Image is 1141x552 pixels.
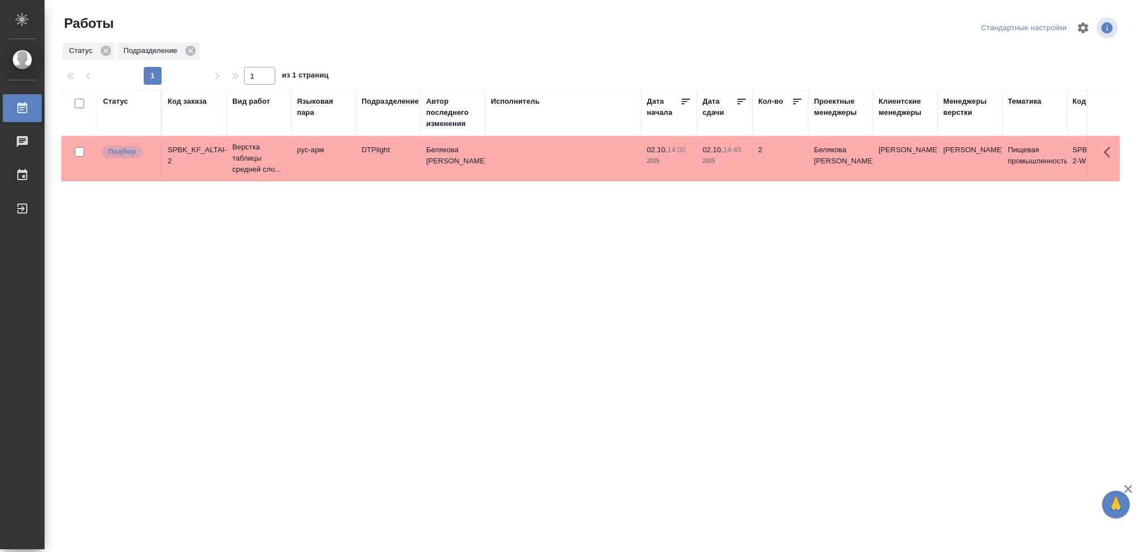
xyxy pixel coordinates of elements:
[647,96,680,118] div: Дата начала
[108,146,136,157] p: Подбор
[1008,144,1061,167] p: Пищевая промышленность
[356,139,421,178] td: DTPlight
[69,45,96,56] p: Статус
[232,96,270,107] div: Вид работ
[291,139,356,178] td: рус-арм
[168,96,207,107] div: Код заказа
[723,146,742,154] p: 14:45
[703,156,747,167] p: 2025
[1070,14,1096,41] span: Настроить таблицу
[703,96,736,118] div: Дата сдачи
[943,144,997,156] p: [PERSON_NAME]
[808,139,873,178] td: Белякова [PERSON_NAME]
[1097,139,1124,166] button: Здесь прячутся важные кнопки
[667,146,686,154] p: 14:00
[491,96,540,107] div: Исполнитель
[873,139,938,178] td: [PERSON_NAME]
[103,96,128,107] div: Статус
[1008,96,1041,107] div: Тематика
[426,96,480,129] div: Автор последнего изменения
[421,139,485,178] td: Белякова [PERSON_NAME]
[1096,17,1120,38] span: Посмотреть информацию
[117,42,199,60] div: Подразделение
[647,156,691,167] p: 2025
[753,139,808,178] td: 2
[758,96,783,107] div: Кол-во
[297,96,350,118] div: Языковая пара
[1072,96,1115,107] div: Код работы
[879,96,932,118] div: Клиентские менеджеры
[814,96,867,118] div: Проектные менеджеры
[232,142,286,175] p: Верстка таблицы средней сло...
[1106,493,1125,516] span: 🙏
[282,69,329,85] span: из 1 страниц
[1102,491,1130,519] button: 🙏
[62,42,115,60] div: Статус
[100,144,155,159] div: Можно подбирать исполнителей
[943,96,997,118] div: Менеджеры верстки
[647,146,667,154] p: 02.10,
[978,20,1070,37] div: split button
[124,45,181,56] p: Подразделение
[168,144,221,167] div: SPBK_KF_ALTAI-2
[1067,139,1132,178] td: SPBK_KF_ALTAI-2-WK-014
[61,14,114,32] span: Работы
[362,96,419,107] div: Подразделение
[703,146,723,154] p: 02.10,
